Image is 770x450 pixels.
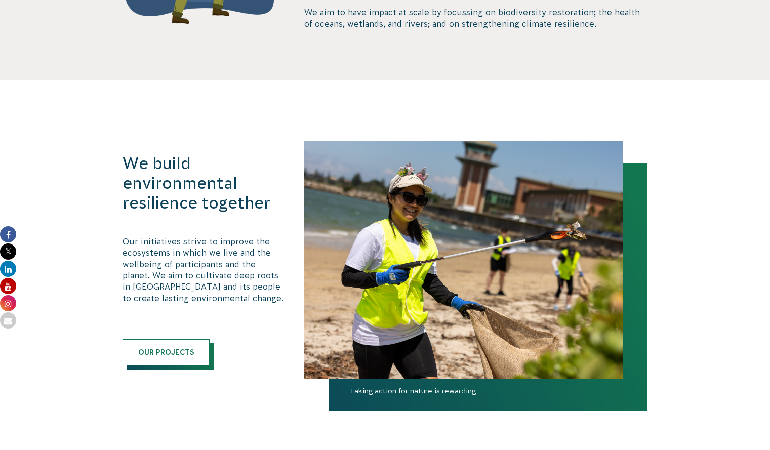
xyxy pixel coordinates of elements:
img: Taking action for nature is rewarding [304,141,623,379]
a: Our Projects [123,339,210,365]
span: Taking action for nature is rewarding [329,385,647,411]
p: Our initiatives strive to improve the ecosystems in which we live and the wellbeing of participan... [123,236,283,304]
h3: We build environmental resilience together [123,154,283,213]
p: We aim to have impact at scale by focussing on biodiversity restoration; the health of oceans, we... [304,7,647,29]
